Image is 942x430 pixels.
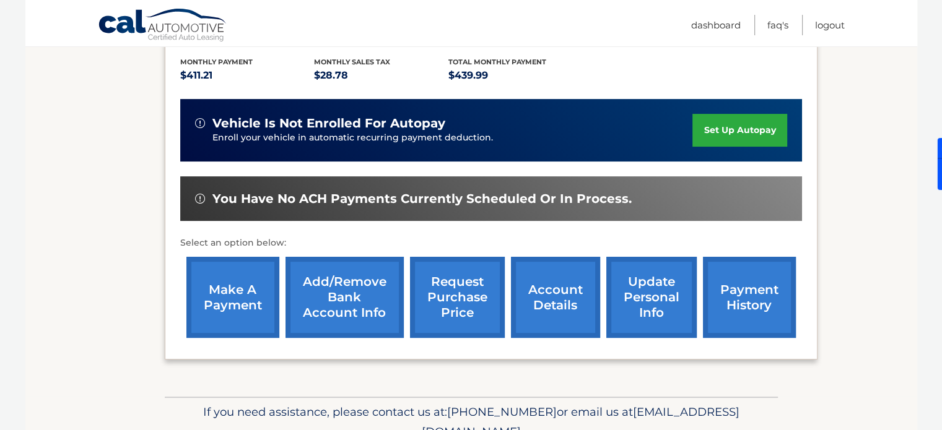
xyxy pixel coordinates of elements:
[511,257,600,338] a: account details
[286,257,404,338] a: Add/Remove bank account info
[691,15,741,35] a: Dashboard
[410,257,505,338] a: request purchase price
[180,67,315,84] p: $411.21
[692,114,787,147] a: set up autopay
[180,58,253,66] span: Monthly Payment
[703,257,796,338] a: payment history
[447,405,557,419] span: [PHONE_NUMBER]
[212,191,632,207] span: You have no ACH payments currently scheduled or in process.
[448,67,583,84] p: $439.99
[314,58,390,66] span: Monthly sales Tax
[186,257,279,338] a: make a payment
[448,58,546,66] span: Total Monthly Payment
[195,194,205,204] img: alert-white.svg
[98,8,228,44] a: Cal Automotive
[314,67,448,84] p: $28.78
[767,15,788,35] a: FAQ's
[212,116,445,131] span: vehicle is not enrolled for autopay
[606,257,697,338] a: update personal info
[815,15,845,35] a: Logout
[195,118,205,128] img: alert-white.svg
[212,131,693,145] p: Enroll your vehicle in automatic recurring payment deduction.
[180,236,802,251] p: Select an option below:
